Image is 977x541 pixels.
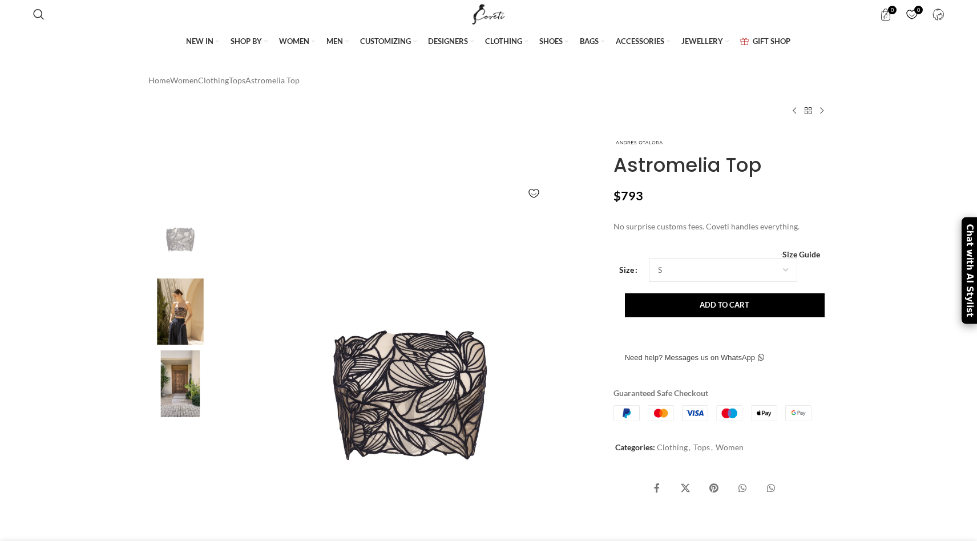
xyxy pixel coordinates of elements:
[279,30,315,54] a: WOMEN
[613,139,665,145] img: Andres Otalora
[580,30,604,54] a: BAGS
[326,30,349,54] a: MEN
[613,154,829,177] h1: Astromelia Top
[485,36,522,46] span: CLOTHING
[711,441,713,454] span: ,
[245,74,300,87] span: Astromelia Top
[740,38,749,45] img: GiftBag
[681,36,723,46] span: JEWELLERY
[231,30,268,54] a: SHOP BY
[360,30,417,54] a: CUSTOMIZING
[428,36,468,46] span: DESIGNERS
[27,3,50,26] a: Search
[580,36,599,46] span: BAGS
[716,442,744,452] a: Women
[900,3,923,26] div: My Wishlist
[674,477,697,500] a: X social link
[689,441,691,454] span: ,
[740,30,790,54] a: GIFT SHOP
[815,104,829,118] a: Next product
[613,388,708,398] strong: Guaranteed Safe Checkout
[613,188,621,203] span: $
[645,477,668,500] a: Facebook social link
[186,30,219,54] a: NEW IN
[485,30,528,54] a: CLOTHING
[616,30,670,54] a: ACCESSORIES
[703,477,725,500] a: Pinterest social link
[788,104,801,118] a: Previous product
[874,3,897,26] a: 0
[198,74,229,87] a: Clothing
[229,74,245,87] a: Tops
[360,36,411,46] span: CUSTOMIZING
[613,405,812,421] img: guaranteed-safe-checkout-bordered.j
[914,6,923,14] span: 0
[148,74,170,87] a: Home
[613,346,776,370] a: Need help? Messages us on WhatsApp
[693,442,710,452] a: Tops
[539,30,568,54] a: SHOES
[146,278,215,345] img: Andres Otalora luxury designer Top with bold silhouette in linen
[186,36,213,46] span: NEW IN
[760,477,782,500] a: WhatsApp social link
[279,36,309,46] span: WOMEN
[231,36,262,46] span: SHOP BY
[888,6,897,14] span: 0
[470,9,508,18] a: Site logo
[731,477,754,500] a: WhatsApp social link
[146,350,215,417] img: Andres Otalora luxury designer Top with bold silhouette in linen
[613,188,643,203] bdi: 793
[900,3,923,26] a: 0
[615,442,655,452] span: Categories:
[146,206,215,273] img: Andres Otalora luxury designer Top with bold silhouette in linen
[148,74,300,87] nav: Breadcrumb
[326,36,343,46] span: MEN
[619,264,637,276] label: Size
[657,442,688,452] a: Clothing
[428,30,474,54] a: DESIGNERS
[27,30,950,54] div: Main navigation
[613,220,829,233] p: No surprise customs fees. Coveti handles everything.
[616,36,664,46] span: ACCESSORIES
[681,30,729,54] a: JEWELLERY
[625,293,825,317] button: Add to cart
[539,36,563,46] span: SHOES
[170,74,198,87] a: Women
[753,36,790,46] span: GIFT SHOP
